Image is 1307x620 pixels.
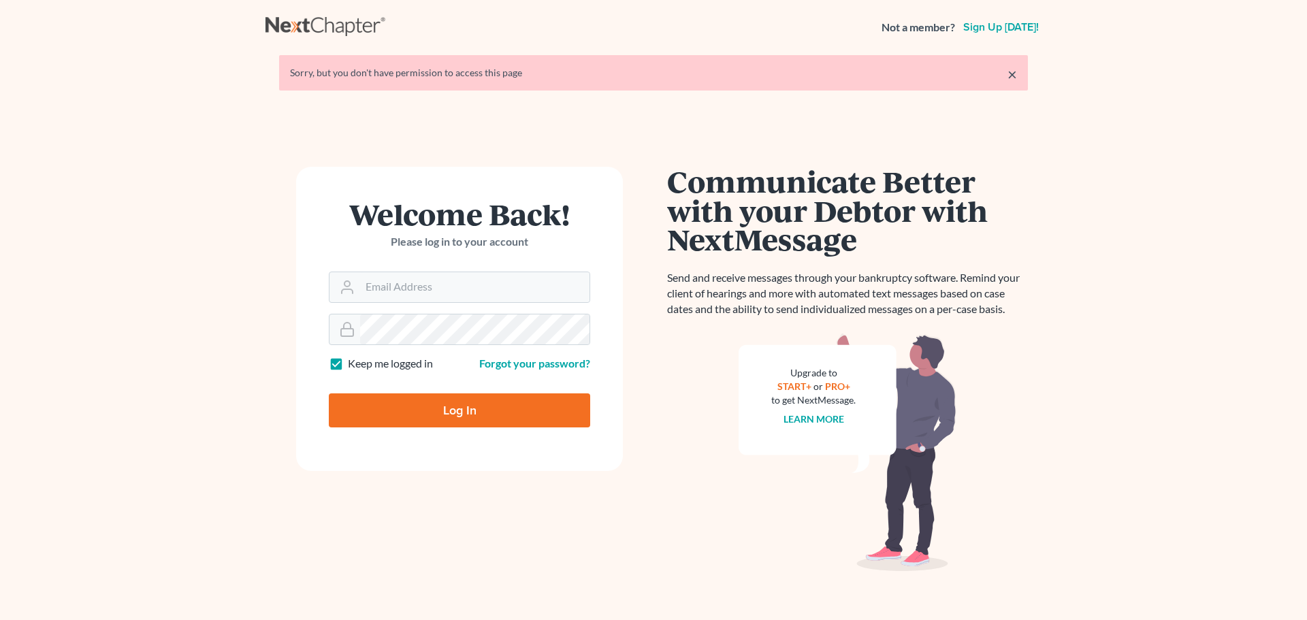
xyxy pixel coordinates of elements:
a: Forgot your password? [479,357,590,370]
a: Learn more [784,413,844,425]
strong: Not a member? [882,20,955,35]
input: Email Address [360,272,590,302]
a: START+ [777,380,811,392]
label: Keep me logged in [348,356,433,372]
div: Sorry, but you don't have permission to access this page [290,66,1017,80]
input: Log In [329,393,590,427]
a: Sign up [DATE]! [961,22,1042,33]
img: nextmessage_bg-59042aed3d76b12b5cd301f8e5b87938c9018125f34e5fa2b7a6b67550977c72.svg [739,333,956,572]
span: or [813,380,823,392]
a: × [1007,66,1017,82]
a: PRO+ [825,380,850,392]
h1: Communicate Better with your Debtor with NextMessage [667,167,1028,254]
div: Upgrade to [771,366,856,380]
p: Send and receive messages through your bankruptcy software. Remind your client of hearings and mo... [667,270,1028,317]
p: Please log in to your account [329,234,590,250]
div: to get NextMessage. [771,393,856,407]
h1: Welcome Back! [329,199,590,229]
